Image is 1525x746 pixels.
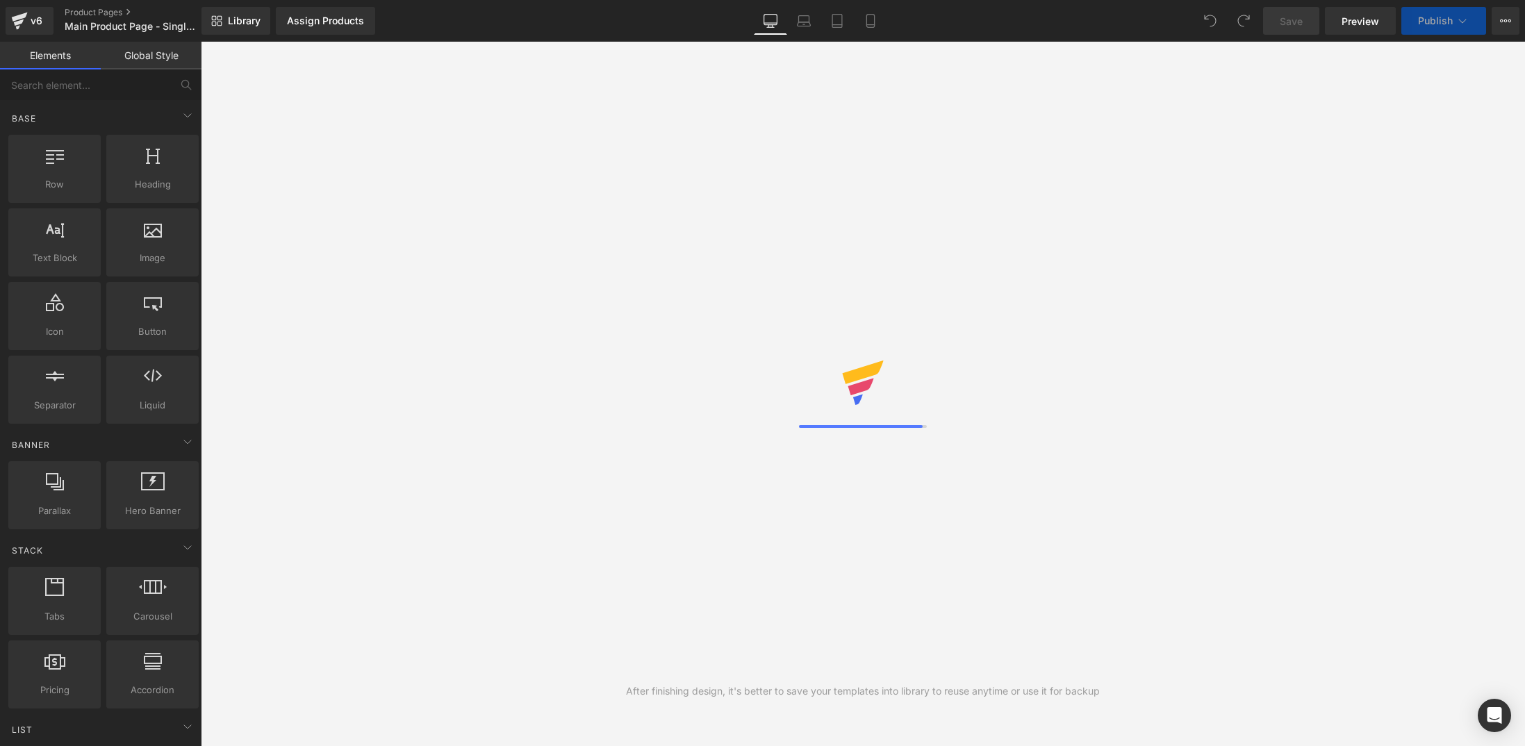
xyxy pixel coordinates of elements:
[1401,7,1486,35] button: Publish
[110,177,195,192] span: Heading
[110,398,195,413] span: Liquid
[821,7,854,35] a: Tablet
[13,177,97,192] span: Row
[1342,14,1379,28] span: Preview
[1325,7,1396,35] a: Preview
[65,7,224,18] a: Product Pages
[626,683,1100,699] div: After finishing design, it's better to save your templates into library to reuse anytime or use i...
[6,7,53,35] a: v6
[201,7,270,35] a: New Library
[1230,7,1258,35] button: Redo
[28,12,45,30] div: v6
[13,398,97,413] span: Separator
[65,21,198,32] span: Main Product Page - Single Variant Type - no swatches
[787,7,821,35] a: Laptop
[228,15,261,27] span: Library
[110,609,195,624] span: Carousel
[10,723,34,736] span: List
[10,112,38,125] span: Base
[287,15,364,26] div: Assign Products
[754,7,787,35] a: Desktop
[13,683,97,697] span: Pricing
[13,324,97,339] span: Icon
[13,504,97,518] span: Parallax
[110,324,195,339] span: Button
[1280,14,1303,28] span: Save
[13,609,97,624] span: Tabs
[1196,7,1224,35] button: Undo
[10,544,44,557] span: Stack
[10,438,51,451] span: Banner
[101,42,201,69] a: Global Style
[854,7,887,35] a: Mobile
[13,251,97,265] span: Text Block
[1418,15,1453,26] span: Publish
[1492,7,1519,35] button: More
[110,504,195,518] span: Hero Banner
[110,683,195,697] span: Accordion
[1478,699,1511,732] div: Open Intercom Messenger
[110,251,195,265] span: Image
